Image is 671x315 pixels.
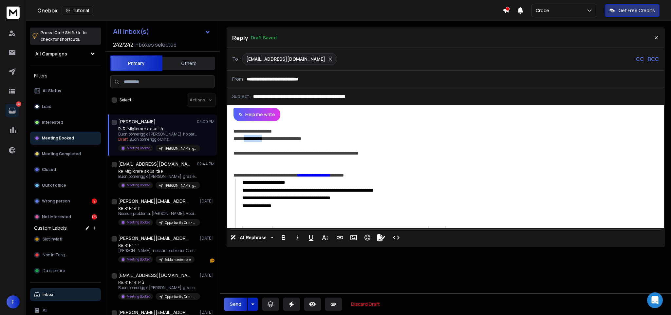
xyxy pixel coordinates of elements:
h1: All Inbox(s) [113,28,149,35]
span: Ctrl + Shift + k [53,29,81,36]
h1: [PERSON_NAME][EMAIL_ADDRESS][DOMAIN_NAME] [118,235,190,241]
button: All Status [30,84,101,97]
p: Closed [42,167,56,172]
p: Buon pomeriggio [PERSON_NAME], grazie per [118,174,197,179]
button: Signature [375,231,387,244]
p: Wrong person [42,199,70,204]
p: Selda - settembre [165,257,191,262]
p: Get Free Credits [619,7,655,14]
p: Buon pomeriggio [PERSON_NAME], grazie per [118,285,197,290]
span: 242 / 242 [113,41,133,49]
button: Primary [110,55,162,71]
p: Press to check for shortcuts. [41,30,87,43]
button: Meeting Completed [30,147,101,160]
button: F [7,295,20,308]
p: [EMAIL_ADDRESS][DOMAIN_NAME] [246,56,325,62]
p: Lead [42,104,51,109]
button: Tutorial [62,6,93,15]
button: Da risentire [30,264,101,277]
p: Meeting Booked [127,294,150,299]
p: CC [636,55,644,63]
p: Meeting Booked [127,183,150,188]
h1: All Campaigns [35,51,67,57]
p: [PERSON_NAME] gesi - ottobre [165,146,196,151]
label: Select [120,97,131,103]
div: Open Intercom Messenger [647,292,663,308]
button: Help me write [233,108,280,121]
span: AI Rephrase [238,235,268,241]
button: All Inbox(s) [108,25,216,38]
button: Non in Target [30,248,101,262]
h3: Custom Labels [34,225,67,231]
p: 02:44 PM [197,161,214,167]
p: From: [232,76,244,82]
p: Re: R: R: I: I: [118,243,197,248]
p: Nessun problema, [PERSON_NAME]. Abbiamo inoltrato l'invito [118,211,197,216]
button: Out of office [30,179,101,192]
h3: Filters [30,71,101,80]
p: 178 [16,101,21,107]
button: Closed [30,163,101,176]
p: Meeting Completed [42,151,81,157]
button: Interested [30,116,101,129]
h1: [PERSON_NAME] [118,118,156,125]
p: Draft Saved [251,34,277,41]
button: Underline (Ctrl+U) [305,231,317,244]
p: Meeting Booked [127,257,150,262]
span: Slot inviati [43,237,62,242]
button: Send [224,298,247,311]
button: All Campaigns [30,47,101,60]
button: AI Rephrase [229,231,275,244]
p: [DATE] [200,199,214,204]
p: [PERSON_NAME] gesi - ottobre [165,183,196,188]
p: Out of office [42,183,66,188]
img: 4103af49-b33a-4b53-9c2b-2f69612d59d2 [243,228,269,254]
button: Wrong person2 [30,195,101,208]
button: Not Interested176 [30,210,101,223]
span: Da risentire [43,268,65,273]
p: Buon pomeriggio [PERSON_NAME], ho parlato [118,132,197,137]
div: 176 [92,214,97,220]
button: Lead [30,100,101,113]
p: [DATE] [200,236,214,241]
button: Insert Link (Ctrl+K) [334,231,346,244]
button: Bold (Ctrl+B) [277,231,290,244]
button: Get Free Credits [605,4,660,17]
span: Non in Target [43,252,69,258]
p: Re: R: R: R: I: [118,206,197,211]
button: More Text [319,231,331,244]
button: Insert Image (Ctrl+P) [347,231,360,244]
h3: Inboxes selected [135,41,177,49]
button: Meeting Booked [30,132,101,145]
p: All [43,308,47,313]
p: Subject: [232,93,251,100]
a: 178 [6,104,19,117]
p: R: R: Migliorare la qualità [118,126,197,132]
button: Italic (Ctrl+I) [291,231,304,244]
div: 2 [92,199,97,204]
p: Interested [42,120,63,125]
p: Opportunity Crm - arredamento ottobre [165,294,196,299]
p: Re: Migliorare la qualità e [118,169,197,174]
p: Meeting Booked [127,220,150,225]
p: Not Interested [42,214,71,220]
p: [DATE] [200,273,214,278]
div: Onebox [37,6,503,15]
button: Discard Draft [346,298,385,311]
button: Inbox [30,288,101,301]
button: Slot inviati [30,233,101,246]
p: Reply [232,33,248,42]
p: Croce [536,7,552,14]
button: Others [162,56,215,71]
p: Opportunity Crm - arredamento ottobre [165,220,196,225]
button: Emoticons [361,231,374,244]
span: Buon pomeriggio Cinz ... [129,136,172,142]
span: Draft: [118,136,129,142]
p: 05:00 PM [197,119,214,124]
p: Inbox [43,292,53,297]
p: To: [232,56,239,62]
p: [DATE] [200,310,214,315]
p: Re: R: R: R: Più [118,280,197,285]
